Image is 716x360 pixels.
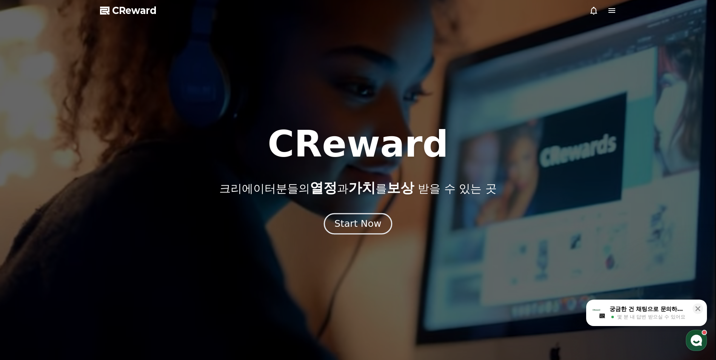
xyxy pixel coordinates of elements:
[334,217,381,230] div: Start Now
[112,5,157,17] span: CReward
[324,213,392,235] button: Start Now
[117,251,126,257] span: 설정
[310,180,337,195] span: 열정
[325,221,391,228] a: Start Now
[97,239,145,258] a: 설정
[2,239,50,258] a: 홈
[24,251,28,257] span: 홈
[50,239,97,258] a: 대화
[268,126,448,162] h1: CReward
[348,180,376,195] span: 가치
[219,180,496,195] p: 크리에이터분들의 과 를 받을 수 있는 곳
[100,5,157,17] a: CReward
[69,251,78,257] span: 대화
[387,180,414,195] span: 보상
